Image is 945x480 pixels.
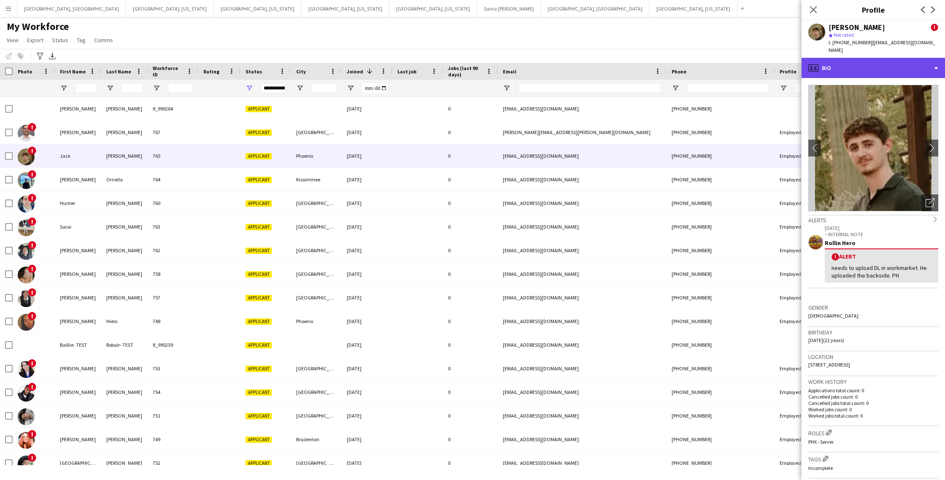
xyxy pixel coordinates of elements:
div: [PERSON_NAME] [55,286,101,309]
div: [PHONE_NUMBER] [667,215,775,238]
div: [DATE] [342,286,392,309]
span: Workforce ID [153,65,183,78]
div: [GEOGRAPHIC_DATA][PERSON_NAME] [291,262,342,286]
div: [PERSON_NAME] [101,239,148,262]
div: [DATE] [342,451,392,475]
span: Applicant [246,129,272,136]
p: Incomplete [808,465,938,471]
div: 0 [443,262,498,286]
span: Last Name [106,68,131,75]
img: Alejandra Hielo [18,314,35,331]
div: [PERSON_NAME] [55,97,101,120]
div: needs to upload DL in workmarket. He uploaded the backside. PH [832,264,931,279]
div: 0 [443,404,498,427]
div: [DATE] [342,144,392,167]
button: [GEOGRAPHIC_DATA], [US_STATE] [214,0,302,17]
div: [PHONE_NUMBER] [667,121,775,144]
span: Email [503,68,516,75]
div: [GEOGRAPHIC_DATA] [291,121,342,144]
div: 0 [443,380,498,404]
span: Applicant [246,224,272,230]
div: Employed Crew [775,215,829,238]
div: [GEOGRAPHIC_DATA] [291,191,342,215]
button: [GEOGRAPHIC_DATA], [US_STATE] [126,0,214,17]
div: [EMAIL_ADDRESS][DOMAIN_NAME] [498,168,667,191]
div: [PHONE_NUMBER] [667,404,775,427]
div: 753 [148,357,198,380]
div: [PERSON_NAME] [101,215,148,238]
div: Employed Crew [775,239,829,262]
div: 749 [148,428,198,451]
span: ! [28,288,36,297]
div: [EMAIL_ADDRESS][DOMAIN_NAME] [498,97,667,120]
div: [DATE] [342,168,392,191]
span: ! [28,194,36,202]
p: [DATE] [825,225,938,231]
span: View [7,36,19,44]
span: Last job [397,68,416,75]
div: [PERSON_NAME] [55,168,101,191]
div: [EMAIL_ADDRESS][DOMAIN_NAME] [498,333,667,356]
button: Open Filter Menu [672,84,679,92]
img: Callie Poerio [18,361,35,378]
button: Open Filter Menu [347,84,354,92]
div: [PERSON_NAME] [55,404,101,427]
span: Applicant [246,460,272,467]
img: Hunter Modlin [18,196,35,213]
img: Shannon Jacobs [18,432,35,449]
h3: Gender [808,304,938,311]
img: Sydney Vainer [18,456,35,472]
div: Alert [832,253,931,261]
div: [GEOGRAPHIC_DATA] [291,404,342,427]
img: Elmer Santiago [18,408,35,425]
span: Applicant [246,153,272,159]
div: [PHONE_NUMBER] [667,262,775,286]
div: [PERSON_NAME] [101,451,148,475]
span: Jobs (last 90 days) [448,65,483,78]
div: Employed Crew [775,428,829,451]
div: 762 [148,239,198,262]
div: 0 [443,451,498,475]
div: [EMAIL_ADDRESS][DOMAIN_NAME] [498,428,667,451]
div: [EMAIL_ADDRESS][DOMAIN_NAME] [498,310,667,333]
div: 751 [148,404,198,427]
span: ! [931,24,938,31]
input: Last Name Filter Input [121,83,143,93]
div: [PERSON_NAME] [101,380,148,404]
span: City [296,68,306,75]
span: Tag [77,36,86,44]
div: 0 [443,97,498,120]
div: [PERSON_NAME] [101,428,148,451]
h3: Location [808,353,938,361]
div: [PERSON_NAME][EMAIL_ADDRESS][PERSON_NAME][DOMAIN_NAME] [498,121,667,144]
div: Employed Crew [775,144,829,167]
input: City Filter Input [311,83,337,93]
div: lf_990259 [148,333,198,356]
div: Open photos pop-in [921,194,938,211]
div: 765 [148,144,198,167]
div: [PHONE_NUMBER] [667,97,775,120]
div: [PERSON_NAME] [55,428,101,451]
button: Open Filter Menu [106,84,114,92]
div: [PERSON_NAME] [101,262,148,286]
div: [DATE] [342,404,392,427]
p: Worked jobs count: 0 [808,406,938,413]
div: Employed Crew [775,168,829,191]
span: Status [52,36,68,44]
div: [DATE] [342,333,392,356]
h3: Tags [808,454,938,463]
button: Open Filter Menu [153,84,160,92]
div: 0 [443,333,498,356]
div: [PERSON_NAME] [101,357,148,380]
div: 0 [443,239,498,262]
div: [PHONE_NUMBER] [667,357,775,380]
div: Employed Crew [775,286,829,309]
span: | [EMAIL_ADDRESS][DOMAIN_NAME] [829,39,935,53]
img: Sarai Smith [18,219,35,236]
p: – INTERNAL NOTE [825,231,938,237]
div: 767 [148,121,198,144]
input: Profile Filter Input [795,83,823,93]
p: Cancelled jobs total count: 0 [808,400,938,406]
div: Employed Crew [775,310,829,333]
img: Crew avatar or photo [808,85,938,211]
